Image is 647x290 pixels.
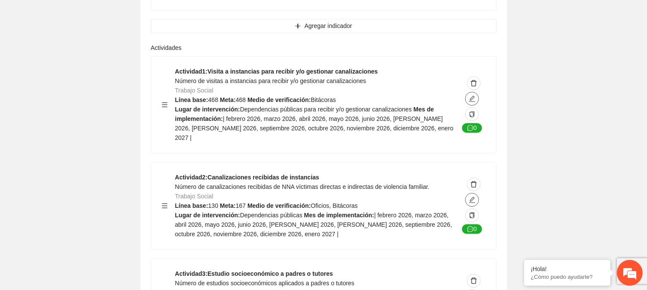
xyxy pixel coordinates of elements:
[220,202,236,209] strong: Meta:
[466,95,478,102] span: edit
[240,106,412,113] span: Dependencias públicas para recibir y/o gestionar canalizaciones
[175,106,240,113] strong: Lugar de intervención:
[175,174,319,181] strong: Actividad 2 : Canalizaciones recibidas de instancias
[295,23,301,30] span: plus
[141,4,162,25] div: Minimizar ventana de chat en vivo
[465,92,479,105] button: edit
[162,102,168,108] span: menu
[467,181,480,188] span: delete
[531,274,604,280] p: ¿Cómo puedo ayudarte?
[247,202,311,209] strong: Medio de verificación:
[236,96,246,103] span: 468
[175,183,430,190] span: Número de canalizaciones recibidas de NNA víctimas directas e indirectas de violencia familiar.
[462,224,482,234] button: message0
[304,21,352,31] span: Agregar indicador
[208,96,218,103] span: 468
[208,202,218,209] span: 130
[175,87,213,94] span: Trabajo Social
[462,123,482,133] button: message0
[175,106,434,122] strong: Mes de implementación:
[467,125,473,132] span: message
[220,96,236,103] strong: Meta:
[467,80,480,86] span: delete
[240,212,303,219] span: Dependencias públicas
[465,208,479,222] button: copy
[531,265,604,272] div: ¡Hola!
[467,274,481,287] button: delete
[467,76,481,90] button: delete
[151,43,182,52] label: Actividades
[151,19,497,33] button: plusAgregar indicador
[45,44,145,55] div: Conversaciones
[304,212,374,219] strong: Mes de implementación:
[175,270,333,277] strong: Actividad 3 : Estudio socioeconómico a padres o tutores
[175,77,366,84] span: Número de visitas a instancias para recibir y/o gestionar canalizaciones
[311,202,358,209] span: Oficios, Bitácoras
[247,96,311,103] strong: Medio de verificación:
[22,108,147,195] span: No hay ninguna conversación en curso
[175,68,378,75] strong: Actividad 1 : Visita a instancias para recibir y/o gestionar canalizaciones
[175,115,453,141] span: | febrero 2026, marzo 2026, abril 2026, mayo 2026, junio 2026, [PERSON_NAME] 2026, [PERSON_NAME] ...
[467,277,480,284] span: delete
[175,212,240,219] strong: Lugar de intervención:
[175,280,354,287] span: Número de estudios socioeconómicos aplicados a padres o tutores
[469,111,475,118] span: copy
[466,196,478,203] span: edit
[175,202,208,209] strong: Línea base:
[465,193,479,207] button: edit
[467,226,473,233] span: message
[469,212,475,219] span: copy
[467,177,481,191] button: delete
[175,193,213,200] span: Trabajo Social
[175,96,208,103] strong: Línea base:
[465,107,479,121] button: copy
[311,96,336,103] span: Bitácoras
[47,208,122,225] div: Chatear ahora
[236,202,246,209] span: 167
[162,203,168,209] span: menu
[175,212,452,238] span: | febrero 2026, marzo 2026, abril 2026, mayo 2026, junio 2026, [PERSON_NAME] 2026, [PERSON_NAME] ...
